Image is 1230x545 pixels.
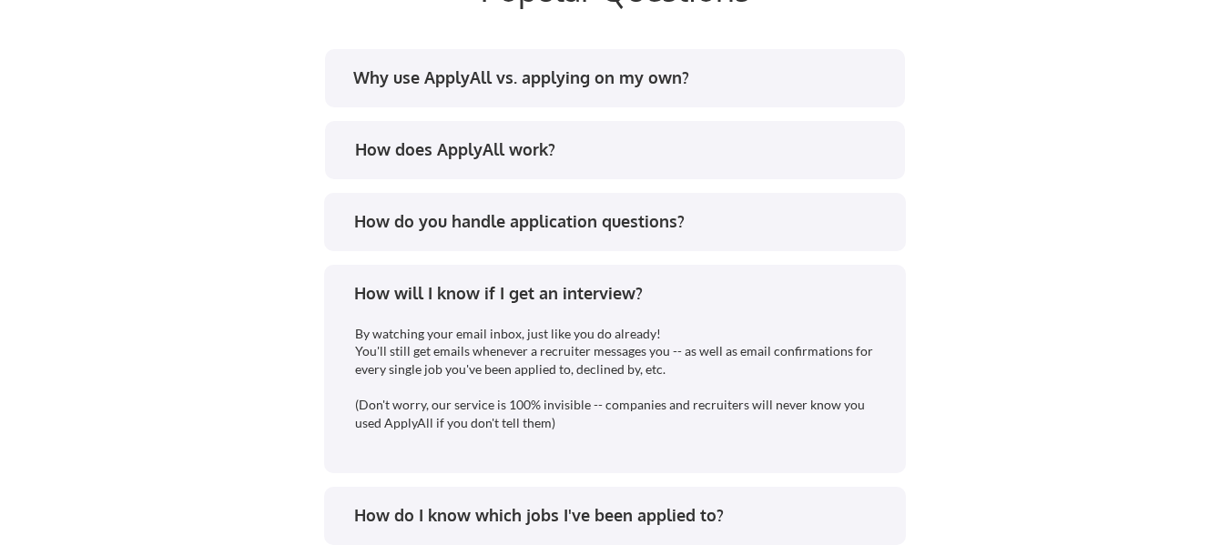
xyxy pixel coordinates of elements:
div: By watching your email inbox, just like you do already! You'll still get emails whenever a recrui... [355,325,878,432]
div: How do I know which jobs I've been applied to? [354,504,889,527]
div: How do you handle application questions? [354,210,889,233]
div: How does ApplyAll work? [355,138,889,161]
div: Why use ApplyAll vs. applying on my own? [353,66,888,89]
div: How will I know if I get an interview? [354,282,889,305]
